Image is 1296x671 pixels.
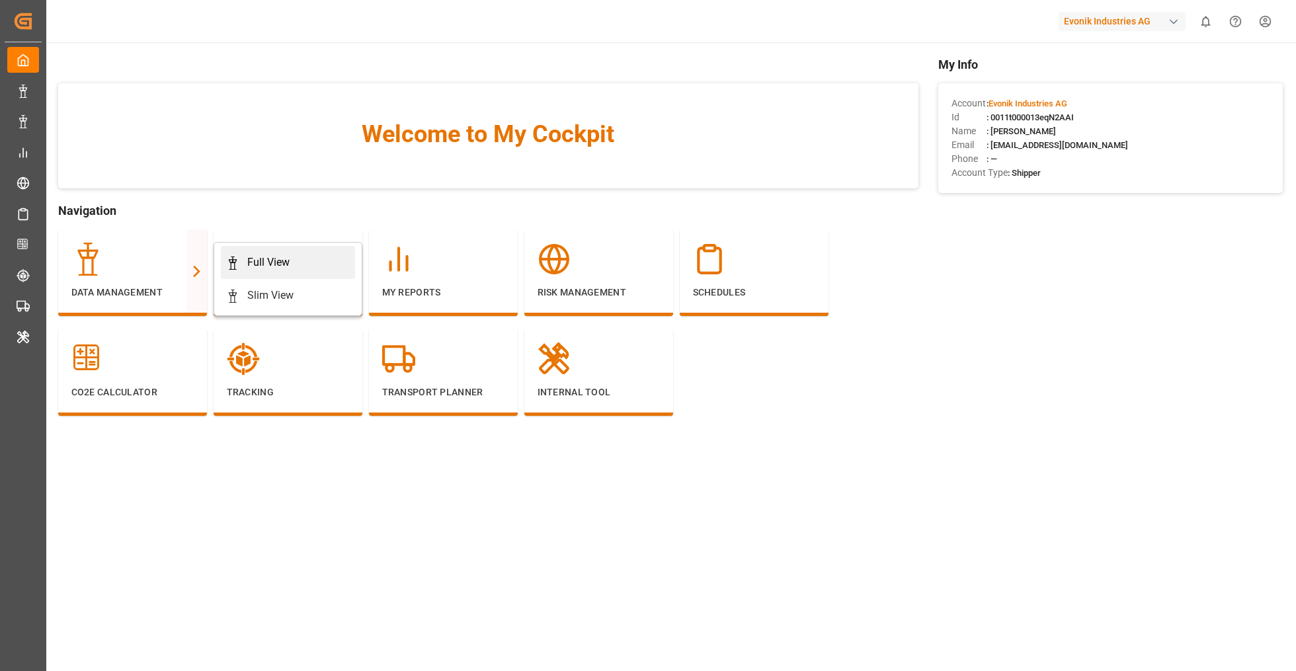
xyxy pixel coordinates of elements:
p: Internal Tool [538,385,660,399]
p: Transport Planner [382,385,505,399]
span: Navigation [58,202,919,219]
span: Name [952,124,987,138]
span: Welcome to My Cockpit [85,116,893,152]
div: Slim View [247,288,294,303]
button: Evonik Industries AG [1059,9,1191,34]
a: Slim View [221,279,355,312]
p: Risk Management [538,286,660,299]
span: Email [952,138,987,152]
span: : — [987,154,997,164]
div: Full View [247,255,290,270]
p: My Reports [382,286,505,299]
span: Evonik Industries AG [989,99,1067,108]
button: show 0 new notifications [1191,7,1221,36]
span: Account [952,97,987,110]
p: Data Management [71,286,194,299]
button: Help Center [1221,7,1250,36]
span: Account Type [952,166,1008,180]
span: : 0011t000013eqN2AAI [987,112,1074,122]
p: Tracking [227,385,349,399]
span: : [EMAIL_ADDRESS][DOMAIN_NAME] [987,140,1128,150]
span: Id [952,110,987,124]
span: : [PERSON_NAME] [987,126,1056,136]
div: Evonik Industries AG [1059,12,1186,31]
span: : Shipper [1008,168,1041,178]
span: Phone [952,152,987,166]
p: Schedules [693,286,815,299]
p: CO2e Calculator [71,385,194,399]
span: My Info [938,56,1283,73]
span: : [987,99,1067,108]
a: Full View [221,246,355,279]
